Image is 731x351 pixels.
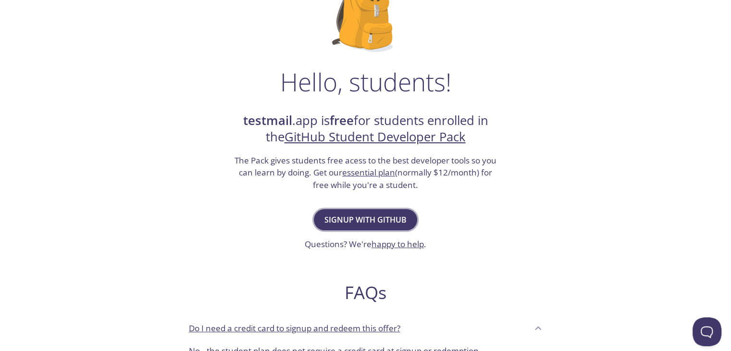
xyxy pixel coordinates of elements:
[181,282,550,303] h2: FAQs
[314,209,417,230] button: Signup with GitHub
[189,322,400,335] p: Do I need a credit card to signup and redeem this offer?
[285,128,466,145] a: GitHub Student Developer Pack
[243,112,292,129] strong: testmail
[330,112,354,129] strong: free
[324,213,407,226] span: Signup with GitHub
[342,167,395,178] a: essential plan
[234,154,498,191] h3: The Pack gives students free acess to the best developer tools so you can learn by doing. Get our...
[181,315,550,341] div: Do I need a credit card to signup and redeem this offer?
[234,113,498,146] h2: .app is for students enrolled in the
[305,238,426,251] h3: Questions? We're .
[372,238,424,250] a: happy to help
[693,317,721,346] iframe: Help Scout Beacon - Open
[280,67,451,96] h1: Hello, students!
